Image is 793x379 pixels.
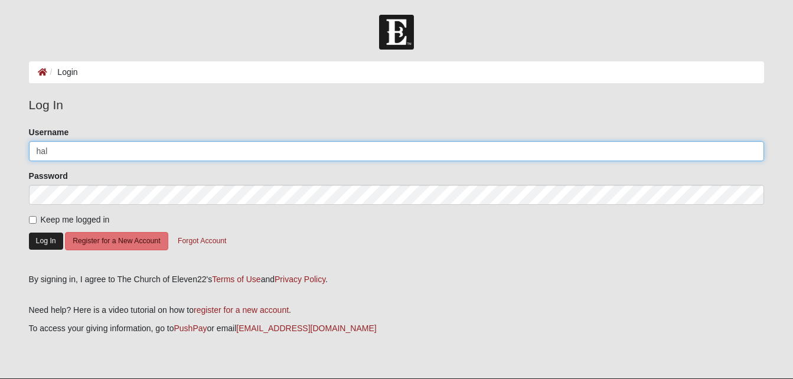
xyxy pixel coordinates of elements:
a: register for a new account [194,305,289,315]
li: Login [47,66,78,79]
div: By signing in, I agree to The Church of Eleven22's and . [29,273,765,286]
button: Register for a New Account [65,232,168,250]
img: Church of Eleven22 Logo [379,15,414,50]
span: Keep me logged in [41,215,110,224]
label: Username [29,126,69,138]
p: To access your giving information, go to or email [29,322,765,335]
a: Privacy Policy [275,275,325,284]
a: Terms of Use [212,275,260,284]
label: Password [29,170,68,182]
a: PushPay [174,324,207,333]
button: Forgot Account [170,232,234,250]
a: [EMAIL_ADDRESS][DOMAIN_NAME] [236,324,376,333]
input: Keep me logged in [29,216,37,224]
p: Need help? Here is a video tutorial on how to . [29,304,765,316]
legend: Log In [29,96,765,115]
button: Log In [29,233,63,250]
